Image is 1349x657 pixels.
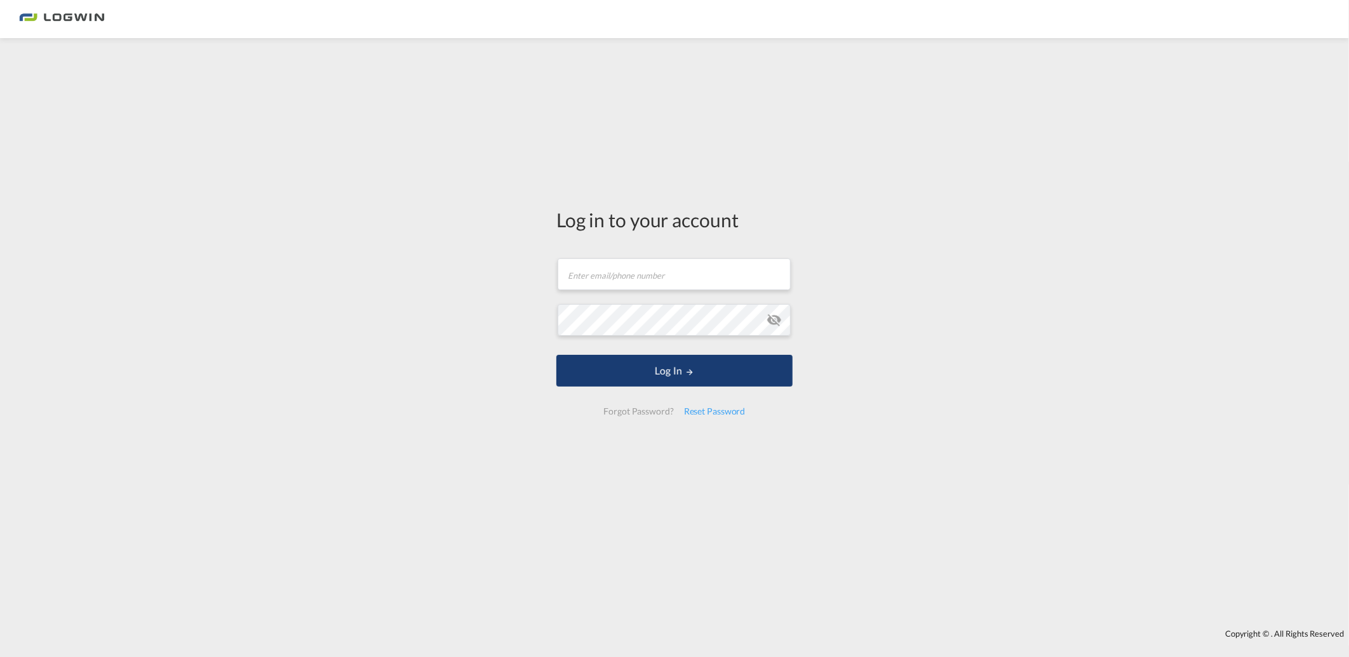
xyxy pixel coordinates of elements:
button: LOGIN [556,355,793,387]
img: bc73a0e0d8c111efacd525e4c8ad7d32.png [19,5,105,34]
div: Reset Password [679,400,751,423]
input: Enter email/phone number [558,258,791,290]
div: Log in to your account [556,206,793,233]
md-icon: icon-eye-off [767,312,782,328]
div: Forgot Password? [598,400,678,423]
